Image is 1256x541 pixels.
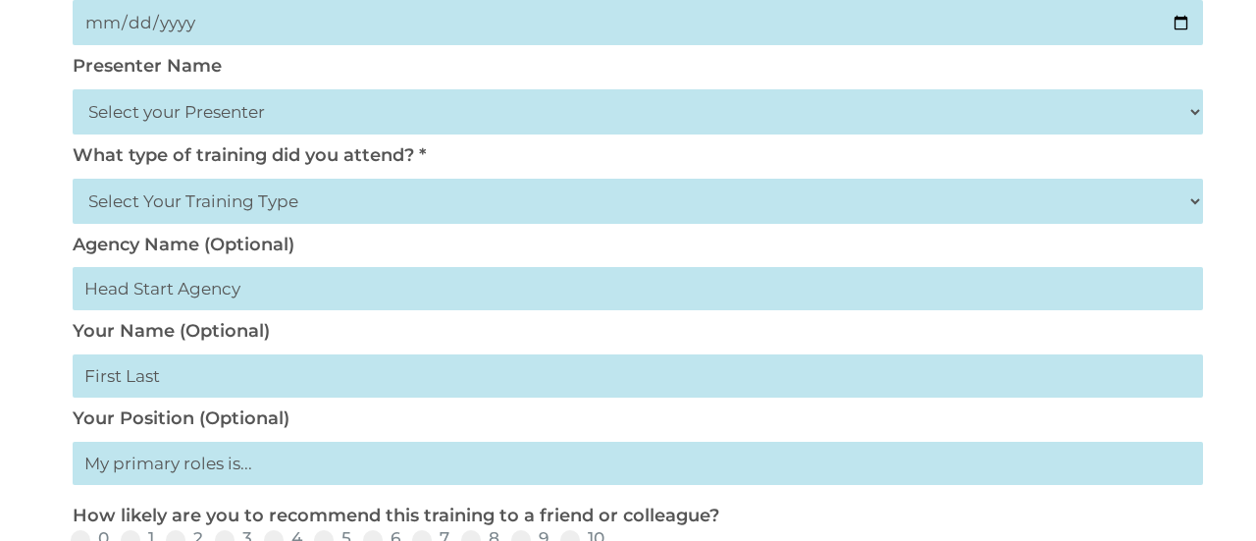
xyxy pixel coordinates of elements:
[73,144,426,166] label: What type of training did you attend? *
[73,354,1203,398] input: First Last
[73,442,1203,485] input: My primary roles is...
[73,505,1193,528] p: How likely are you to recommend this training to a friend or colleague?
[73,55,222,77] label: Presenter Name
[73,267,1203,310] input: Head Start Agency
[73,407,289,429] label: Your Position (Optional)
[73,320,270,342] label: Your Name (Optional)
[73,234,294,255] label: Agency Name (Optional)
